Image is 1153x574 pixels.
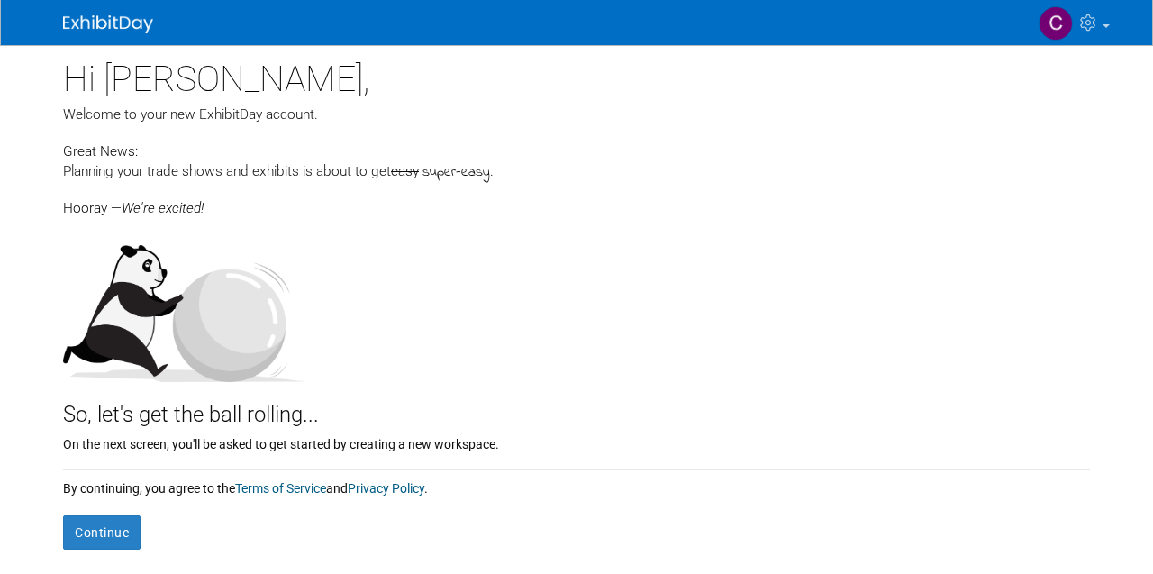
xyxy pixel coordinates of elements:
a: Privacy Policy [348,481,424,496]
div: By continuing, you agree to the and . [63,470,1090,497]
div: On the next screen, you'll be asked to get started by creating a new workspace. [63,431,1090,453]
img: ExhibitDay [63,15,153,33]
div: Hi [PERSON_NAME], [63,45,1090,105]
span: We're excited! [122,200,204,216]
div: Great News: [63,141,1090,161]
img: Connor Kelly [1039,6,1073,41]
span: super-easy [422,162,490,183]
img: Let's get the ball rolling [63,227,306,382]
div: Welcome to your new ExhibitDay account. [63,105,1090,124]
a: Terms of Service [235,481,326,496]
div: So, let's get the ball rolling... [63,382,1090,431]
button: Continue [63,515,141,550]
div: Planning your trade shows and exhibits is about to get . [63,161,1090,183]
span: easy [391,163,419,179]
div: Hooray — [63,183,1090,218]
